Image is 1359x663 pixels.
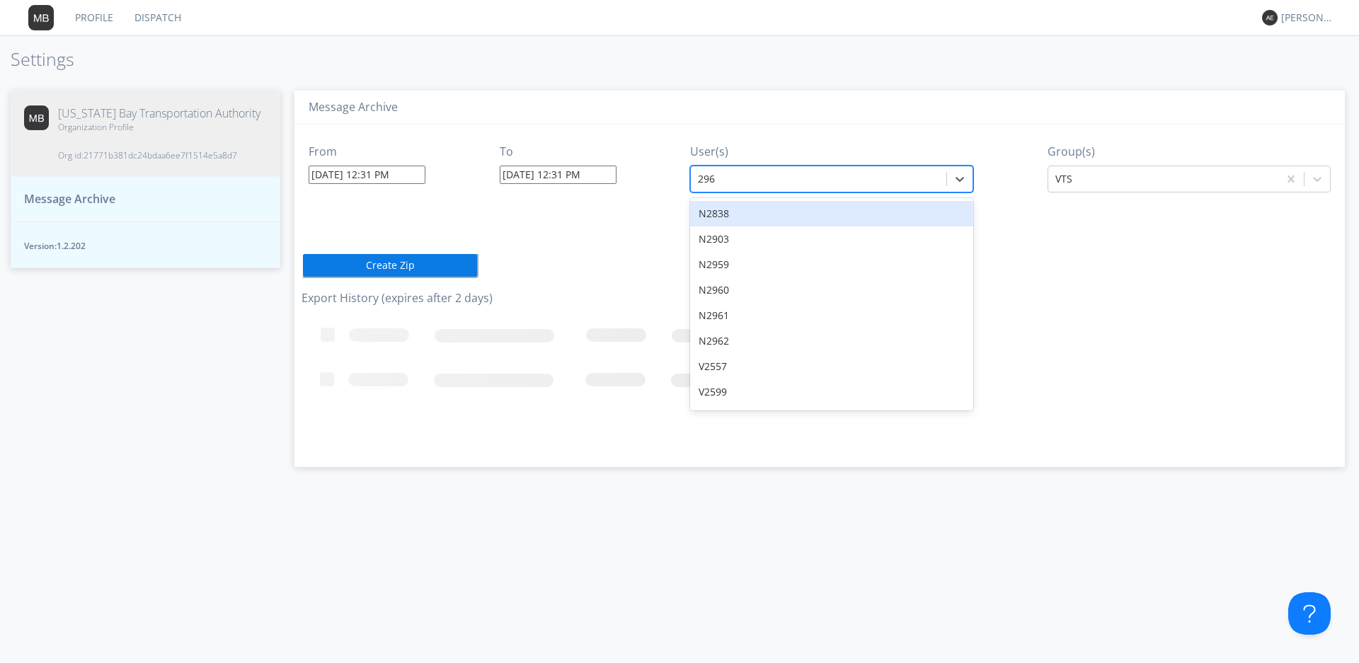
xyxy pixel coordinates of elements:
button: Message Archive [11,176,280,222]
div: N2903 [690,226,973,252]
button: [US_STATE] Bay Transportation AuthorityOrganization ProfileOrg id:21771b381dc24bdaa6ee7f1514e5a8d7 [11,91,280,177]
div: [PERSON_NAME] [1281,11,1334,25]
h3: User(s) [690,146,973,158]
div: N2959 [690,252,973,277]
button: Create Zip [302,253,478,278]
img: 373638.png [28,5,54,30]
h3: From [309,146,425,158]
img: 373638.png [24,105,49,130]
h3: Export History (expires after 2 days) [302,292,1338,305]
div: V2963 [690,405,973,430]
span: [US_STATE] Bay Transportation Authority [58,105,260,122]
h3: To [500,146,617,158]
div: N2838 [690,201,973,226]
span: Org id: 21771b381dc24bdaa6ee7f1514e5a8d7 [58,149,260,161]
h3: Group(s) [1048,146,1331,158]
span: Message Archive [24,191,115,207]
span: Organization Profile [58,121,260,133]
button: Version:1.2.202 [11,222,280,268]
div: N2961 [690,303,973,328]
div: N2960 [690,277,973,303]
div: N2962 [690,328,973,354]
div: V2599 [690,379,973,405]
iframe: Toggle Customer Support [1288,592,1331,635]
span: Version: 1.2.202 [24,240,267,252]
img: 373638.png [1262,10,1278,25]
h3: Message Archive [309,101,1331,114]
div: V2557 [690,354,973,379]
